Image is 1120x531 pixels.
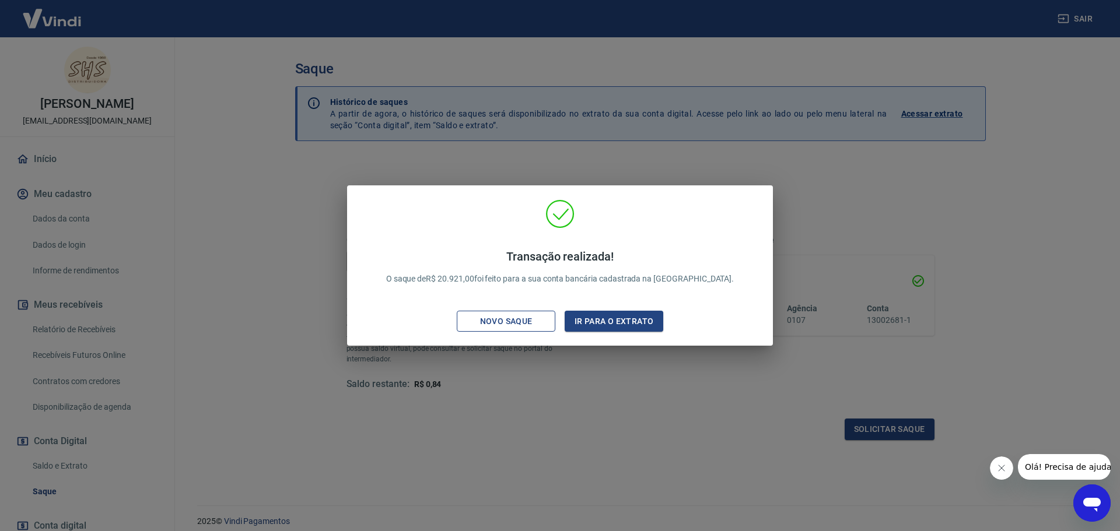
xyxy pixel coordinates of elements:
[990,456,1013,480] iframe: Fechar mensagem
[386,249,734,263] h4: Transação realizada!
[7,8,98,17] span: Olá! Precisa de ajuda?
[457,311,555,332] button: Novo saque
[466,314,547,329] div: Novo saque
[565,311,663,332] button: Ir para o extrato
[1018,454,1111,480] iframe: Mensagem da empresa
[1073,484,1111,522] iframe: Botão para abrir a janela de mensagens
[386,249,734,285] p: O saque de R$ 20.921,00 foi feito para a sua conta bancária cadastrada na [GEOGRAPHIC_DATA].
